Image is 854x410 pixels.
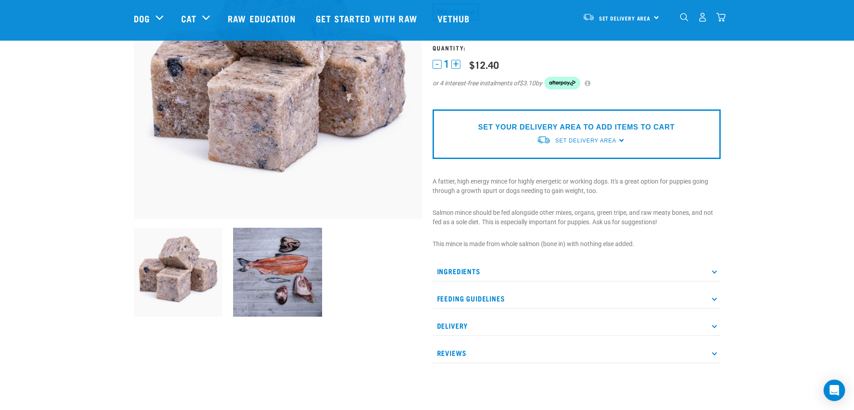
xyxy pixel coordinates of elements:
span: 1 [444,59,449,69]
div: $12.40 [469,59,499,70]
p: A fattier, high energy mince for highly energetic or working dogs. It's a great option for puppie... [433,177,721,196]
img: 1141 Salmon Mince 01 [134,228,223,317]
img: home-icon-1@2x.png [680,13,688,21]
img: home-icon@2x.png [716,13,726,22]
img: Afterpay [544,77,580,89]
p: Delivery [433,316,721,336]
div: or 4 interest-free instalments of by [433,77,721,89]
img: van-moving.png [536,135,551,145]
button: + [451,60,460,69]
span: $3.10 [519,79,535,88]
p: Salmon mince should be fed alongside other mixes, organs, green tripe, and raw meaty bones, and n... [433,208,721,227]
button: - [433,60,442,69]
p: Feeding Guidelines [433,289,721,309]
div: Open Intercom Messenger [824,380,845,401]
a: Raw Education [219,0,306,36]
img: Salmon Pilch Tripe Heart Chicken Frame FOR LMX [233,228,322,317]
span: Set Delivery Area [599,17,651,20]
a: Vethub [429,0,481,36]
a: Get started with Raw [307,0,429,36]
p: This mince is made from whole salmon (bone in) with nothing else added. [433,239,721,249]
p: Reviews [433,343,721,363]
p: Ingredients [433,261,721,281]
img: user.png [698,13,707,22]
a: Cat [181,12,196,25]
img: van-moving.png [582,13,595,21]
a: Dog [134,12,150,25]
span: Set Delivery Area [555,138,616,144]
h3: Quantity: [433,44,721,51]
p: SET YOUR DELIVERY AREA TO ADD ITEMS TO CART [478,122,675,133]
